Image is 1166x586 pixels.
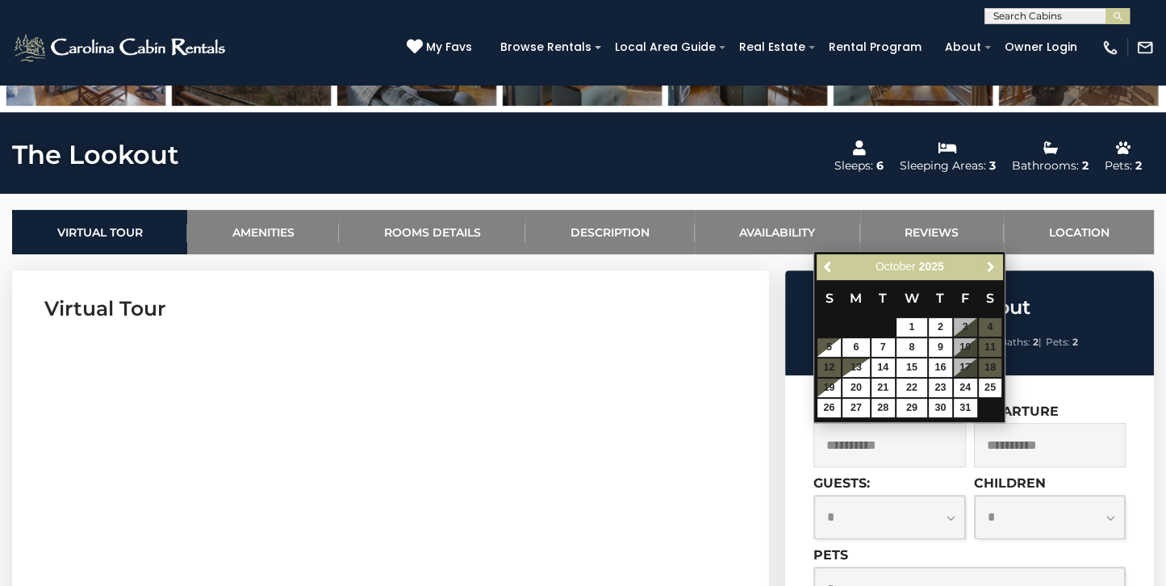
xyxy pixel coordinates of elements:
[1136,39,1154,57] img: mail-regular-white.png
[825,291,833,306] span: Sunday
[817,379,841,397] a: 19
[871,358,896,378] td: $131
[871,398,896,418] td: $131
[954,379,977,397] a: 24
[929,338,952,357] a: 9
[929,379,952,397] a: 23
[896,379,927,397] a: 22
[928,317,953,337] td: $131
[974,475,1046,491] label: Children
[339,210,525,254] a: Rooms Details
[44,295,737,323] h3: Virtual Tour
[928,337,953,358] td: $131
[871,378,896,398] td: $131
[974,404,1059,419] label: Departure
[860,210,1004,254] a: Reviews
[961,291,969,306] span: Friday
[871,338,895,357] a: 7
[918,260,943,273] span: 2025
[842,358,871,378] td: $131
[929,358,952,377] a: 16
[928,358,953,378] td: $131
[1033,336,1039,348] strong: 2
[896,318,927,337] a: 1
[954,399,977,417] a: 31
[896,317,928,337] td: $131
[928,398,953,418] td: $131
[979,379,1002,397] a: 25
[871,358,895,377] a: 14
[929,318,952,337] a: 2
[607,35,724,60] a: Local Area Guide
[1004,210,1154,254] a: Location
[879,291,887,306] span: Tuesday
[850,291,862,306] span: Monday
[876,260,916,273] span: October
[525,210,694,254] a: Description
[426,39,472,56] span: My Favs
[12,31,230,64] img: White-1-2.png
[817,338,841,357] a: 5
[813,475,870,491] label: Guests:
[842,358,870,377] a: 13
[817,378,842,398] td: $131
[978,378,1003,398] td: $148
[1046,336,1070,348] span: Pets:
[928,378,953,398] td: $131
[984,261,997,274] span: Next
[817,399,841,417] a: 26
[986,291,994,306] span: Saturday
[936,291,944,306] span: Thursday
[842,338,870,357] a: 6
[12,210,187,254] a: Virtual Tour
[187,210,339,254] a: Amenities
[896,398,928,418] td: $131
[929,399,952,417] a: 30
[896,399,927,417] a: 29
[821,35,930,60] a: Rental Program
[896,378,928,398] td: $131
[842,337,871,358] td: $131
[813,547,848,563] label: Pets
[871,399,895,417] a: 28
[1000,332,1042,353] li: |
[492,35,600,60] a: Browse Rentals
[937,35,989,60] a: About
[997,35,1085,60] a: Owner Login
[980,257,1001,277] a: Next
[842,399,870,417] a: 27
[905,291,919,306] span: Wednesday
[896,358,927,377] a: 15
[896,338,927,357] a: 8
[818,257,838,277] a: Previous
[842,398,871,418] td: $131
[953,398,978,418] td: $148
[789,297,1150,318] h2: The Lookout
[817,337,842,358] td: $131
[817,398,842,418] td: $131
[407,39,476,57] a: My Favs
[871,337,896,358] td: $131
[1101,39,1119,57] img: phone-regular-white.png
[1000,336,1030,348] span: Baths:
[695,210,860,254] a: Availability
[842,378,871,398] td: $131
[896,358,928,378] td: $131
[896,337,928,358] td: $131
[871,379,895,397] a: 21
[953,378,978,398] td: $148
[842,379,870,397] a: 20
[822,261,835,274] span: Previous
[1072,336,1078,348] strong: 2
[731,35,813,60] a: Real Estate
